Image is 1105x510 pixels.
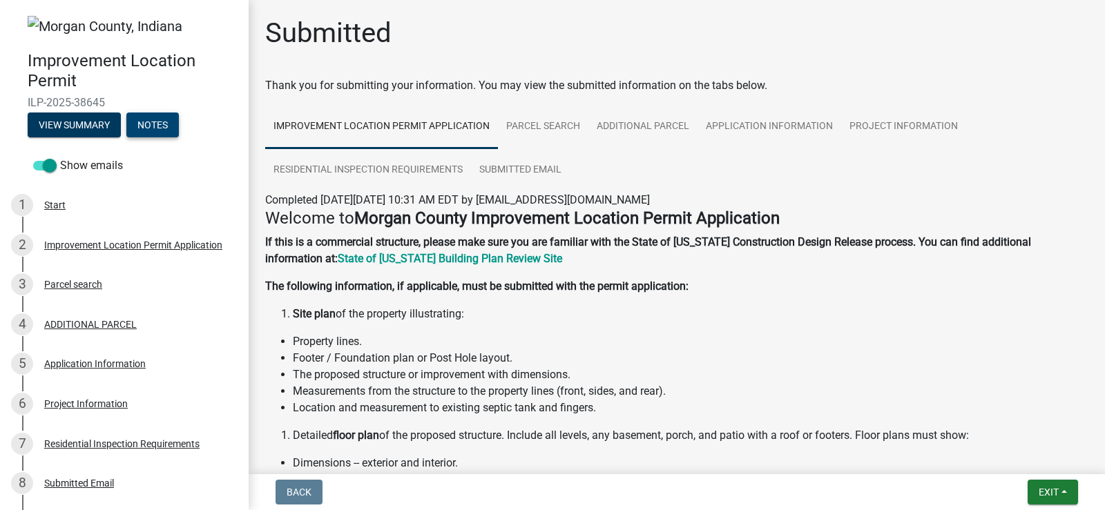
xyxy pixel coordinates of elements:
div: Project Information [44,399,128,409]
li: Dimensions -- exterior and interior. [293,455,1088,471]
div: 1 [11,194,33,216]
button: Back [276,480,323,504]
a: ADDITIONAL PARCEL [588,105,698,149]
button: View Summary [28,112,121,137]
div: 7 [11,433,33,455]
li: Footer / Foundation plan or Post Hole layout. [293,350,1088,366]
button: Exit [1028,480,1078,504]
li: of the property illustrating: [293,306,1088,322]
button: Notes [126,112,179,137]
li: Detailed of the proposed structure. Include all levels, any basement, porch, and patio with a roo... [293,427,1088,444]
div: Residential Inspection Requirements [44,439,200,449]
a: Residential Inspection Requirements [265,148,471,193]
a: State of [US_STATE] Building Plan Review Site [338,252,562,265]
a: Project Information [841,105,966,149]
span: Completed [DATE][DATE] 10:31 AM EDT by [EMAIL_ADDRESS][DOMAIN_NAME] [265,193,650,206]
div: Improvement Location Permit Application [44,240,222,250]
wm-modal-confirm: Notes [126,121,179,132]
strong: Morgan County Improvement Location Permit Application [354,208,780,228]
li: Location and measurement to existing septic tank and fingers. [293,400,1088,416]
span: Back [287,487,311,498]
strong: floor plan [333,429,379,442]
a: Improvement Location Permit Application [265,105,498,149]
h4: Welcome to [265,208,1088,228]
label: Show emails [33,157,123,174]
h4: Improvement Location Permit [28,51,238,91]
a: Submitted Email [471,148,570,193]
span: Exit [1039,487,1059,498]
span: ILP-2025-38645 [28,96,221,109]
div: Start [44,200,66,210]
wm-modal-confirm: Summary [28,121,121,132]
h1: Submitted [265,17,392,50]
li: Measurements from the structure to the property lines (front, sides, and rear). [293,383,1088,400]
div: 3 [11,273,33,295]
div: ADDITIONAL PARCEL [44,320,137,329]
div: 8 [11,472,33,494]
div: 6 [11,393,33,415]
strong: If this is a commercial structure, please make sure you are familiar with the State of [US_STATE]... [265,235,1031,265]
div: Application Information [44,359,146,369]
img: Morgan County, Indiana [28,16,182,37]
strong: Site plan [293,307,336,320]
li: Property lines. [293,333,1088,350]
div: 2 [11,234,33,256]
div: 4 [11,313,33,335]
a: Application Information [698,105,841,149]
strong: The following information, if applicable, must be submitted with the permit application: [265,279,689,293]
div: Submitted Email [44,478,114,488]
div: Parcel search [44,279,102,289]
a: Parcel search [498,105,588,149]
div: Thank you for submitting your information. You may view the submitted information on the tabs below. [265,77,1088,94]
li: The proposed structure or improvement with dimensions. [293,366,1088,383]
div: 5 [11,353,33,375]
